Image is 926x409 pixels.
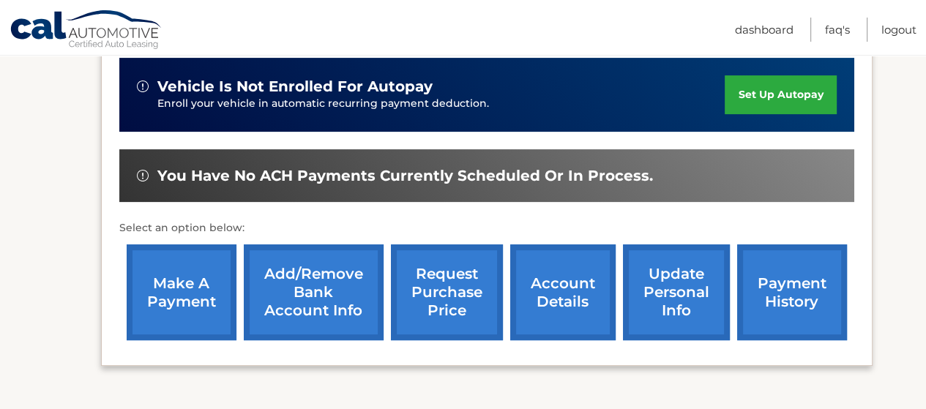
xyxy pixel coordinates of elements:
[157,78,433,96] span: vehicle is not enrolled for autopay
[725,75,836,114] a: set up autopay
[623,244,730,340] a: update personal info
[244,244,384,340] a: Add/Remove bank account info
[157,167,653,185] span: You have no ACH payments currently scheduled or in process.
[119,219,854,237] p: Select an option below:
[127,244,236,340] a: make a payment
[10,10,163,52] a: Cal Automotive
[137,80,149,92] img: alert-white.svg
[157,96,725,112] p: Enroll your vehicle in automatic recurring payment deduction.
[737,244,847,340] a: payment history
[391,244,503,340] a: request purchase price
[881,18,916,42] a: Logout
[735,18,794,42] a: Dashboard
[137,170,149,181] img: alert-white.svg
[510,244,616,340] a: account details
[825,18,850,42] a: FAQ's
